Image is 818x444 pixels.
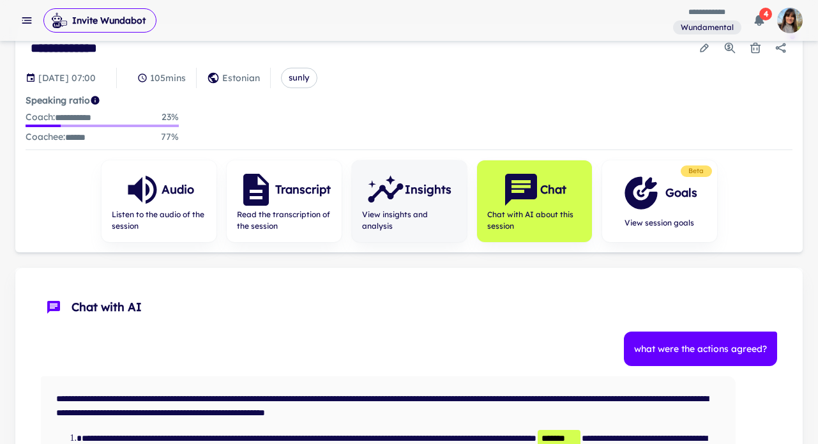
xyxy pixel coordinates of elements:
button: Delete session [744,36,767,59]
span: Read the transcription of the session [237,209,331,232]
p: Coachee : [26,130,86,144]
button: GoalsView session goals [602,160,717,242]
span: Beta [683,166,709,176]
span: Listen to the audio of the session [112,209,206,232]
h6: Goals [665,184,697,202]
span: View session goals [622,217,697,229]
h6: Audio [162,181,194,199]
p: what were the actions agreed? [634,342,767,356]
h6: Insights [405,181,451,199]
span: You are a member of this workspace. Contact your workspace owner for assistance. [673,19,741,35]
button: Edit session [693,36,716,59]
button: TranscriptRead the transcription of the session [227,160,342,242]
p: Session date [38,71,96,85]
strong: Speaking ratio [26,95,90,106]
p: 23 % [162,110,179,125]
span: Wundamental [676,22,739,33]
button: InsightsView insights and analysis [352,160,467,242]
span: sunly [282,72,317,84]
svg: Coach/coachee ideal ratio of speaking is roughly 20:80. Mentor/mentee ideal ratio of speaking is ... [90,95,100,105]
button: Invite Wundabot [43,8,156,33]
span: 4 [759,8,772,20]
p: Coach : [26,110,91,125]
p: 105 mins [150,71,186,85]
button: ChatChat with AI about this session [477,160,592,242]
span: Chat with AI about this session [487,209,582,232]
button: AudioListen to the audio of the session [102,160,216,242]
span: View insights and analysis [362,209,457,232]
span: Invite Wundabot to record a meeting [43,8,156,33]
button: Session is currently shared [769,36,792,59]
button: 4 [746,8,772,33]
h6: Chat [540,181,566,199]
button: Usage Statistics [718,36,741,59]
h6: Transcript [275,181,331,199]
p: Estonian [222,71,260,85]
span: Chat with AI [72,298,772,316]
p: 77 % [161,130,179,144]
img: photoURL [777,8,803,33]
